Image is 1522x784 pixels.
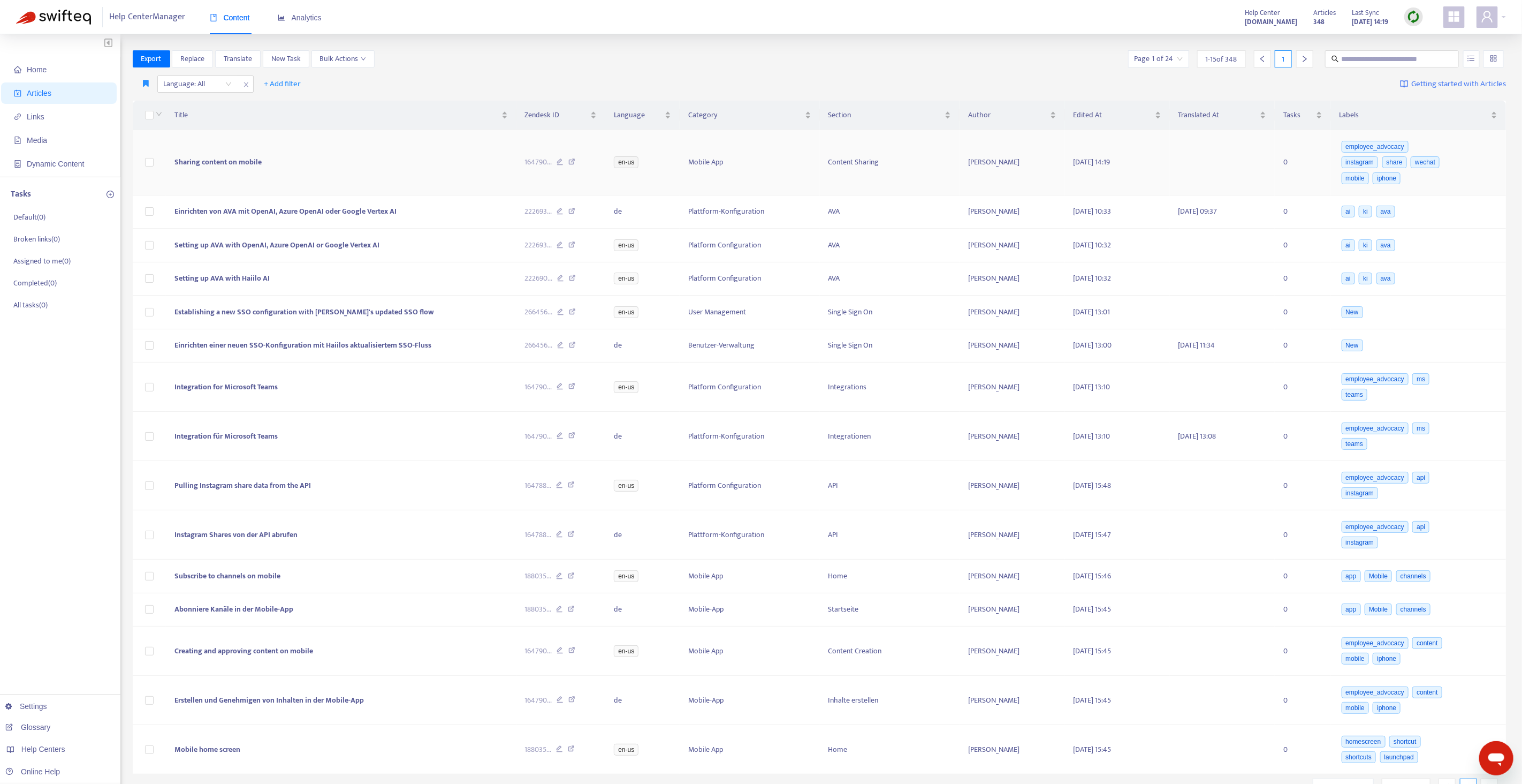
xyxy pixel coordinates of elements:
td: Content Sharing [820,130,960,195]
span: 222693 ... [525,206,552,217]
button: Export [133,50,170,67]
td: Mobile App [680,627,820,676]
button: Replace [172,50,213,67]
th: Author [960,101,1064,130]
td: 0 [1275,627,1331,676]
th: Language [605,101,680,130]
span: en-us [614,239,638,251]
span: [DATE] 14:19 [1074,156,1110,168]
span: home [14,66,21,73]
span: 188035 ... [525,570,552,582]
span: [DATE] 15:47 [1074,529,1112,541]
td: Plattform-Konfiguration [680,510,820,560]
span: New [1342,306,1363,318]
span: link [14,113,21,120]
td: de [605,195,680,229]
span: Instagram Shares von der API abrufen [174,529,298,541]
span: mobile [1342,702,1369,714]
td: 0 [1275,676,1331,725]
span: close [239,78,253,91]
span: ki [1359,273,1372,284]
td: Platform Configuration [680,229,820,262]
img: sync.dc5367851b00ba804db3.png [1407,10,1420,24]
span: Tasks [1283,109,1314,121]
td: Single Sign On [820,329,960,363]
span: en-us [614,744,638,756]
span: Bulk Actions [320,53,366,65]
span: ms [1412,373,1429,385]
span: channels [1396,570,1430,582]
span: Export [141,53,162,65]
td: de [605,412,680,461]
span: ava [1376,206,1395,217]
span: instagram [1342,537,1379,548]
th: Tasks [1275,101,1331,130]
span: Author [968,109,1047,121]
span: 266456 ... [525,340,553,351]
span: instagram [1342,487,1379,499]
span: content [1412,637,1442,649]
span: Last Sync [1352,7,1379,19]
span: [DATE] 09:37 [1178,205,1217,217]
span: Pulling Instagram share data from the API [174,479,311,492]
td: Inhalte erstellen [820,676,960,725]
td: [PERSON_NAME] [960,627,1064,676]
span: app [1342,570,1361,582]
span: en-us [614,381,638,393]
td: de [605,676,680,725]
td: [PERSON_NAME] [960,510,1064,560]
span: [DATE] 10:32 [1074,239,1112,251]
th: Zendesk ID [516,101,606,130]
td: [PERSON_NAME] [960,412,1064,461]
span: mobile [1342,653,1369,665]
span: api [1412,521,1429,533]
img: Swifteq [16,10,91,25]
span: Mobile [1365,570,1392,582]
span: share [1382,156,1407,168]
span: employee_advocacy [1342,521,1409,533]
span: area-chart [278,14,285,21]
td: 0 [1275,130,1331,195]
span: ai [1342,273,1355,284]
span: ki [1359,239,1372,251]
span: instagram [1342,156,1379,168]
td: Platform Configuration [680,363,820,412]
td: Content Creation [820,627,960,676]
td: AVA [820,262,960,296]
th: Translated At [1170,101,1275,130]
span: app [1342,604,1361,615]
span: Establishing a new SSO configuration with [PERSON_NAME]'s updated SSO flow [174,306,434,318]
td: Plattform-Konfiguration [680,412,820,461]
span: Einrichten von AVA mit OpenAI, Azure OpenAI oder Google Vertex AI [174,205,397,217]
span: Category [688,109,803,121]
span: Links [27,112,44,121]
a: [DOMAIN_NAME] [1245,16,1297,28]
span: right [1301,55,1308,63]
td: Integrations [820,363,960,412]
td: [PERSON_NAME] [960,130,1064,195]
span: mobile [1342,172,1369,184]
td: [PERSON_NAME] [960,676,1064,725]
span: [DATE] 13:00 [1074,339,1112,351]
span: 164790 ... [525,695,552,706]
span: homescreen [1342,736,1386,748]
td: Single Sign On [820,296,960,329]
span: 164790 ... [525,156,552,168]
a: Glossary [5,723,50,732]
span: 188035 ... [525,604,552,615]
span: en-us [614,480,638,492]
span: Labels [1340,109,1489,121]
span: Home [27,65,47,74]
th: Labels [1331,101,1506,130]
td: 0 [1275,725,1331,774]
span: down [361,56,366,62]
td: 0 [1275,296,1331,329]
td: Platform Configuration [680,461,820,510]
span: file-image [14,137,21,144]
button: + Add filter [256,76,309,93]
td: Startseite [820,593,960,627]
span: container [14,160,21,168]
td: [PERSON_NAME] [960,461,1064,510]
span: Articles [1313,7,1336,19]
